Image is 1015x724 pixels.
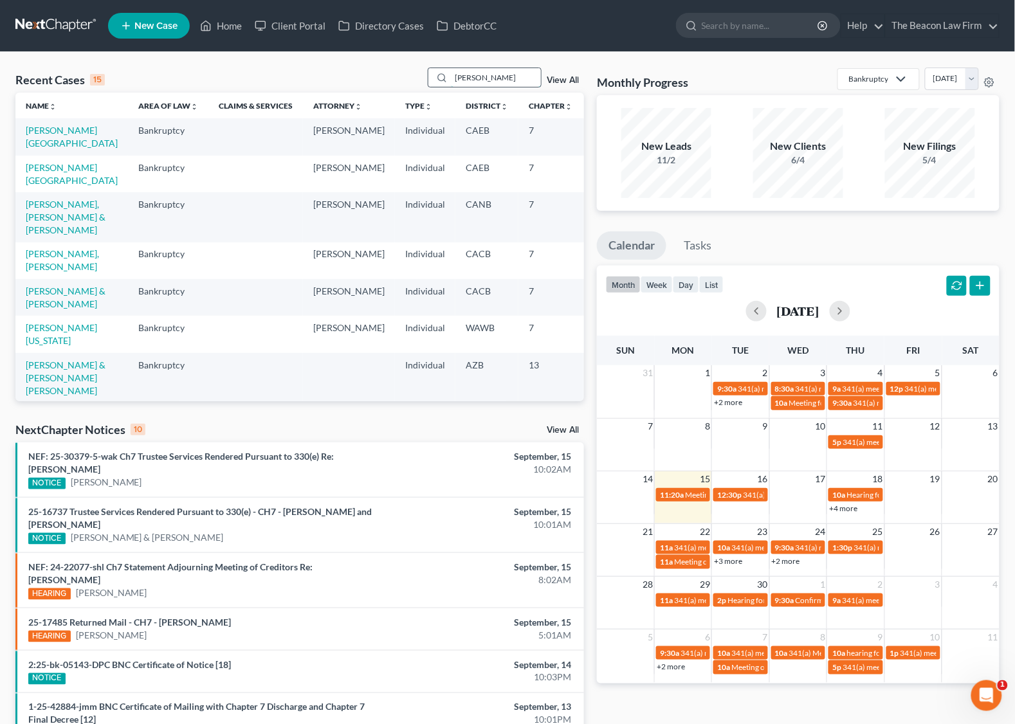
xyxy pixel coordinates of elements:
td: 2:18-bk-15365-BB [583,242,645,279]
td: 7 [518,279,583,316]
div: NOTICE [28,673,66,685]
td: Bankruptcy [128,316,208,352]
td: [PERSON_NAME] [303,316,395,352]
span: 341(a) Meeting for [PERSON_NAME] [789,648,914,658]
td: 7 [518,192,583,242]
span: 341(a) meeting for [PERSON_NAME] [842,595,966,605]
a: [PERSON_NAME], [PERSON_NAME] [26,248,99,272]
td: WAWB [455,316,518,352]
span: 16 [756,471,769,487]
div: September, 15 [399,505,571,518]
span: 22 [699,524,711,539]
div: 15 [90,74,105,86]
span: 13 [987,419,1000,434]
span: 341(a) meeting for [PERSON_NAME] [853,398,977,408]
span: 1:30p [832,543,852,552]
span: 11 [872,419,884,434]
i: unfold_more [500,103,508,111]
td: Bankruptcy [128,156,208,192]
td: CACB [455,242,518,279]
span: 2p [717,595,726,605]
span: 9a [832,595,841,605]
button: day [673,276,699,293]
span: 9:30a [660,648,679,658]
span: 341(a) meeting for [PERSON_NAME] [796,543,920,552]
span: 17 [814,471,827,487]
td: Individual [395,279,455,316]
td: 25-10187 [583,192,645,242]
span: 15 [699,471,711,487]
span: 7 [762,629,769,645]
a: [PERSON_NAME][US_STATE] [26,322,97,346]
a: Nameunfold_more [26,101,57,111]
div: New Filings [885,139,975,154]
span: 341(a) meeting for [PERSON_NAME] [674,595,798,605]
span: 26 [929,524,942,539]
td: 7 [518,118,583,155]
div: 11/2 [621,154,711,167]
span: Sat [963,345,979,356]
button: month [606,276,641,293]
span: 8:30a [775,384,794,394]
a: View All [547,426,579,435]
td: Individual [395,316,455,352]
span: 341(a) meeting for [PERSON_NAME] [731,543,855,552]
a: [PERSON_NAME][GEOGRAPHIC_DATA] [26,125,118,149]
td: 2:25-bk-10689-BR [583,279,645,316]
div: 8:02AM [399,574,571,586]
span: 341(a) meeting for [PERSON_NAME] [674,543,798,552]
span: 28 [641,577,654,592]
span: 19 [929,471,942,487]
span: 341(a) meeting for [PERSON_NAME] [796,384,920,394]
span: 4 [877,365,884,381]
a: NEF: 25-30379-5-wak Ch7 Trustee Services Rendered Pursuant to 330(e) Re: [PERSON_NAME] [28,451,334,475]
span: 4 [992,577,1000,592]
button: list [699,276,724,293]
div: New Clients [753,139,843,154]
div: September, 15 [399,616,571,629]
span: New Case [134,21,178,31]
span: 10a [775,398,788,408]
td: Bankruptcy [128,192,208,242]
a: Chapterunfold_more [529,101,572,111]
td: CANB [455,192,518,242]
a: Calendar [597,231,666,260]
td: 2025-11417 [583,156,645,192]
i: unfold_more [354,103,362,111]
td: Individual [395,156,455,192]
div: 5:01AM [399,629,571,642]
i: unfold_more [565,103,572,111]
a: +3 more [714,556,742,566]
span: 9a [832,384,841,394]
span: 5p [832,662,841,672]
span: 24 [814,524,827,539]
span: 341(a) meeting for [PERSON_NAME] & [PERSON_NAME] [738,384,930,394]
span: 11a [660,595,673,605]
span: 341(a) meeting for [PERSON_NAME] [843,437,967,447]
div: September, 15 [399,450,571,463]
span: 10a [775,648,788,658]
span: 3 [819,365,827,381]
td: Bankruptcy [128,353,208,403]
div: HEARING [28,631,71,642]
i: unfold_more [49,103,57,111]
a: Typeunfold_more [405,101,432,111]
span: 341(a) meeting for [PERSON_NAME] [854,543,978,552]
div: 10:02AM [399,463,571,476]
span: Meeting for [PERSON_NAME] [789,398,890,408]
span: 10 [929,629,942,645]
span: 23 [756,524,769,539]
span: 11:20a [660,490,684,500]
div: 6/4 [753,154,843,167]
span: 9 [877,629,884,645]
span: Meeting of Creditors for [PERSON_NAME] [674,557,817,566]
div: Bankruptcy [848,73,888,84]
span: 10 [814,419,827,434]
td: 2:22-bk-03415 [583,353,645,403]
span: 11 [987,629,1000,645]
span: Meeting of Creditors for [PERSON_NAME] & [PERSON_NAME] [731,662,942,672]
span: 10a [717,662,730,672]
td: Individual [395,353,455,403]
span: 6 [992,365,1000,381]
div: 10:01AM [399,518,571,531]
